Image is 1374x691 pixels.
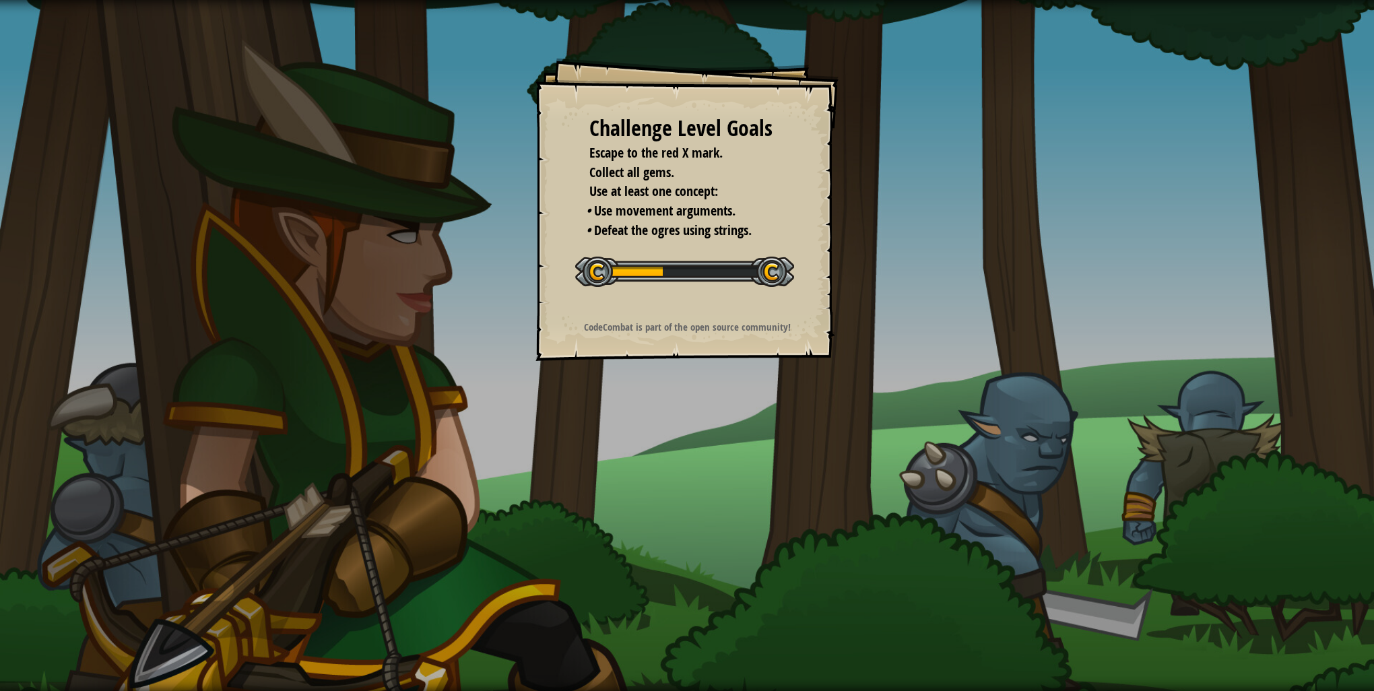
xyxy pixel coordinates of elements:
i: • [586,201,591,220]
li: Defeat the ogres using strings. [586,221,781,240]
strong: CodeCombat is part of the open source community! [584,320,791,334]
span: Defeat the ogres using strings. [594,221,752,239]
span: Escape to the red X mark. [589,143,723,162]
span: Use at least one concept: [589,182,718,200]
li: Escape to the red X mark. [572,143,781,163]
span: Use movement arguments. [594,201,735,220]
li: Collect all gems. [572,163,781,183]
li: Use at least one concept: [572,182,781,201]
span: Collect all gems. [589,163,674,181]
div: Challenge Level Goals [589,113,785,144]
li: Use movement arguments. [586,201,781,221]
i: • [586,221,591,239]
